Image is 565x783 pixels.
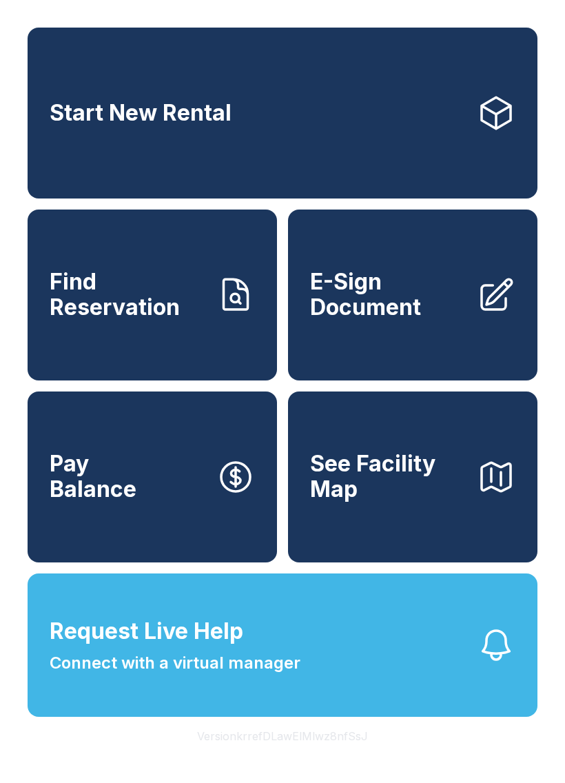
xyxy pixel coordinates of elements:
span: Start New Rental [50,101,232,126]
button: Request Live HelpConnect with a virtual manager [28,573,537,717]
span: Find Reservation [50,270,205,320]
a: Find Reservation [28,210,277,380]
a: Start New Rental [28,28,537,199]
button: VersionkrrefDLawElMlwz8nfSsJ [186,717,379,755]
span: See Facility Map [310,451,466,502]
span: Request Live Help [50,615,243,648]
button: PayBalance [28,392,277,562]
a: E-Sign Document [288,210,537,380]
span: Connect with a virtual manager [50,651,300,675]
button: See Facility Map [288,392,537,562]
span: E-Sign Document [310,270,466,320]
span: Pay Balance [50,451,136,502]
